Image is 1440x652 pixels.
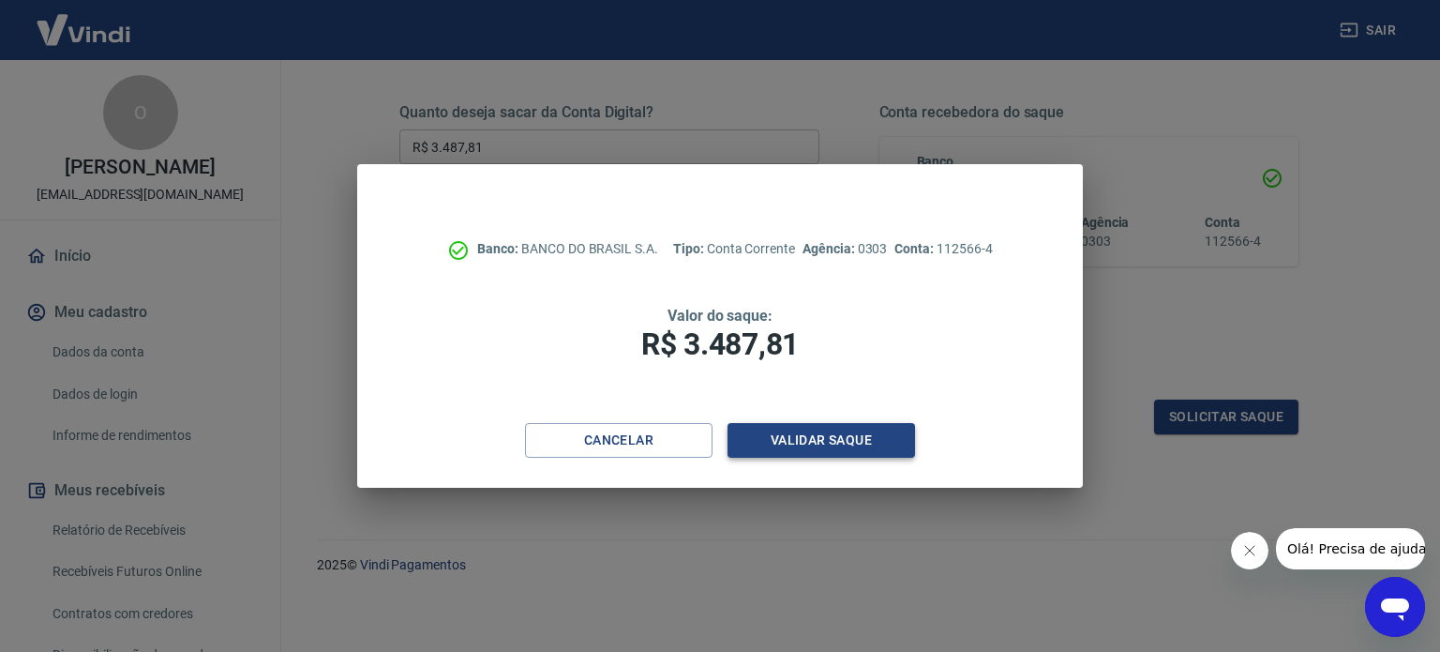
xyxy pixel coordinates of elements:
[1276,528,1425,569] iframe: Mensagem da empresa
[525,423,712,458] button: Cancelar
[667,307,772,325] span: Valor do saque:
[802,241,858,256] span: Agência:
[894,239,992,259] p: 112566-4
[1365,577,1425,637] iframe: Botão para abrir a janela de mensagens
[477,239,658,259] p: BANCO DO BRASIL S.A.
[477,241,521,256] span: Banco:
[802,239,887,259] p: 0303
[727,423,915,458] button: Validar saque
[1231,532,1268,569] iframe: Fechar mensagem
[673,239,795,259] p: Conta Corrente
[641,326,799,362] span: R$ 3.487,81
[894,241,937,256] span: Conta:
[11,13,157,28] span: Olá! Precisa de ajuda?
[673,241,707,256] span: Tipo:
